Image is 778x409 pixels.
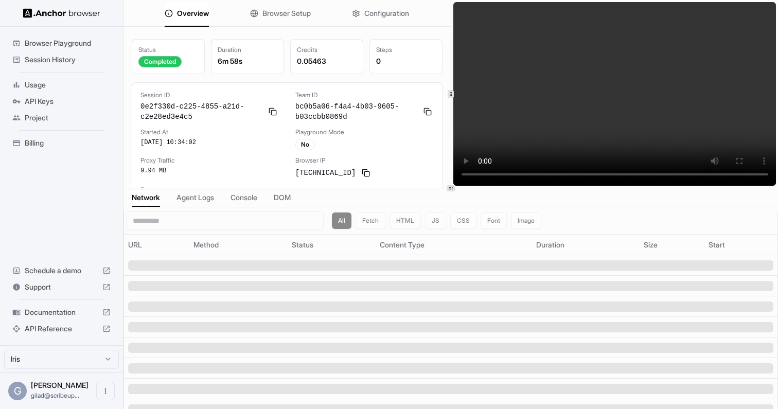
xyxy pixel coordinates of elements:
[138,46,198,54] div: Status
[25,265,98,276] span: Schedule a demo
[25,324,98,334] span: API Reference
[138,56,182,67] div: Completed
[262,8,311,19] span: Browser Setup
[140,128,279,136] div: Started At
[31,381,89,389] span: Gilad Spitzer
[8,93,115,110] div: API Keys
[132,192,160,203] span: Network
[644,240,701,250] div: Size
[292,240,372,250] div: Status
[140,156,279,165] div: Proxy Traffic
[25,96,111,106] span: API Keys
[376,46,436,54] div: Steps
[8,135,115,151] div: Billing
[380,240,527,250] div: Content Type
[274,192,291,203] span: DOM
[295,139,315,150] div: No
[140,91,279,99] div: Session ID
[25,80,111,90] span: Usage
[8,51,115,68] div: Session History
[23,8,100,18] img: Anchor Logo
[8,321,115,337] div: API Reference
[376,56,436,66] div: 0
[140,167,279,175] div: 9.94 MB
[25,282,98,292] span: Support
[364,8,409,19] span: Configuration
[8,304,115,321] div: Documentation
[8,262,115,279] div: Schedule a demo
[231,192,257,203] span: Console
[128,240,185,250] div: URL
[96,382,115,400] button: Open menu
[8,35,115,51] div: Browser Playground
[218,56,277,66] div: 6m 58s
[709,240,773,250] div: Start
[218,46,277,54] div: Duration
[176,192,214,203] span: Agent Logs
[25,55,111,65] span: Session History
[295,128,434,136] div: Playground Mode
[297,56,357,66] div: 0.05463
[295,168,356,178] span: [TECHNICAL_ID]
[25,113,111,123] span: Project
[297,46,357,54] div: Credits
[295,156,434,165] div: Browser IP
[25,307,98,317] span: Documentation
[8,110,115,126] div: Project
[25,38,111,48] span: Browser Playground
[8,77,115,93] div: Usage
[8,382,27,400] div: G
[8,279,115,295] div: Support
[295,91,434,99] div: Team ID
[140,138,279,147] div: [DATE] 10:34:02
[536,240,635,250] div: Duration
[177,8,209,19] span: Overview
[25,138,111,148] span: Billing
[193,240,284,250] div: Method
[140,185,434,193] div: Tags
[31,392,79,399] span: gilad@scribeup.io
[295,101,417,122] span: bc0b5a06-f4a4-4b03-9605-b03ccbb0869d
[140,101,262,122] span: 0e2f330d-c225-4855-a21d-c2e28ed3e4c5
